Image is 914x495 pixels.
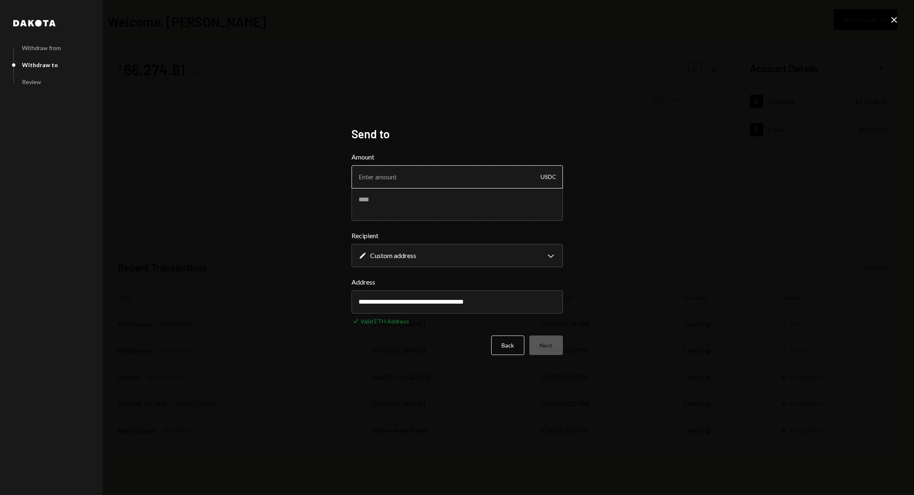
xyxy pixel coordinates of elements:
div: USDC [541,165,556,188]
label: Amount [352,152,563,162]
div: Review [22,78,41,85]
label: Recipient [352,231,563,241]
div: Withdraw from [22,44,61,51]
div: Valid ETH Address [361,317,409,326]
div: Withdraw to [22,61,58,68]
h2: Send to [352,126,563,142]
label: Address [352,277,563,287]
input: Enter amount [352,165,563,188]
button: Recipient [352,244,563,267]
button: Back [491,336,524,355]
